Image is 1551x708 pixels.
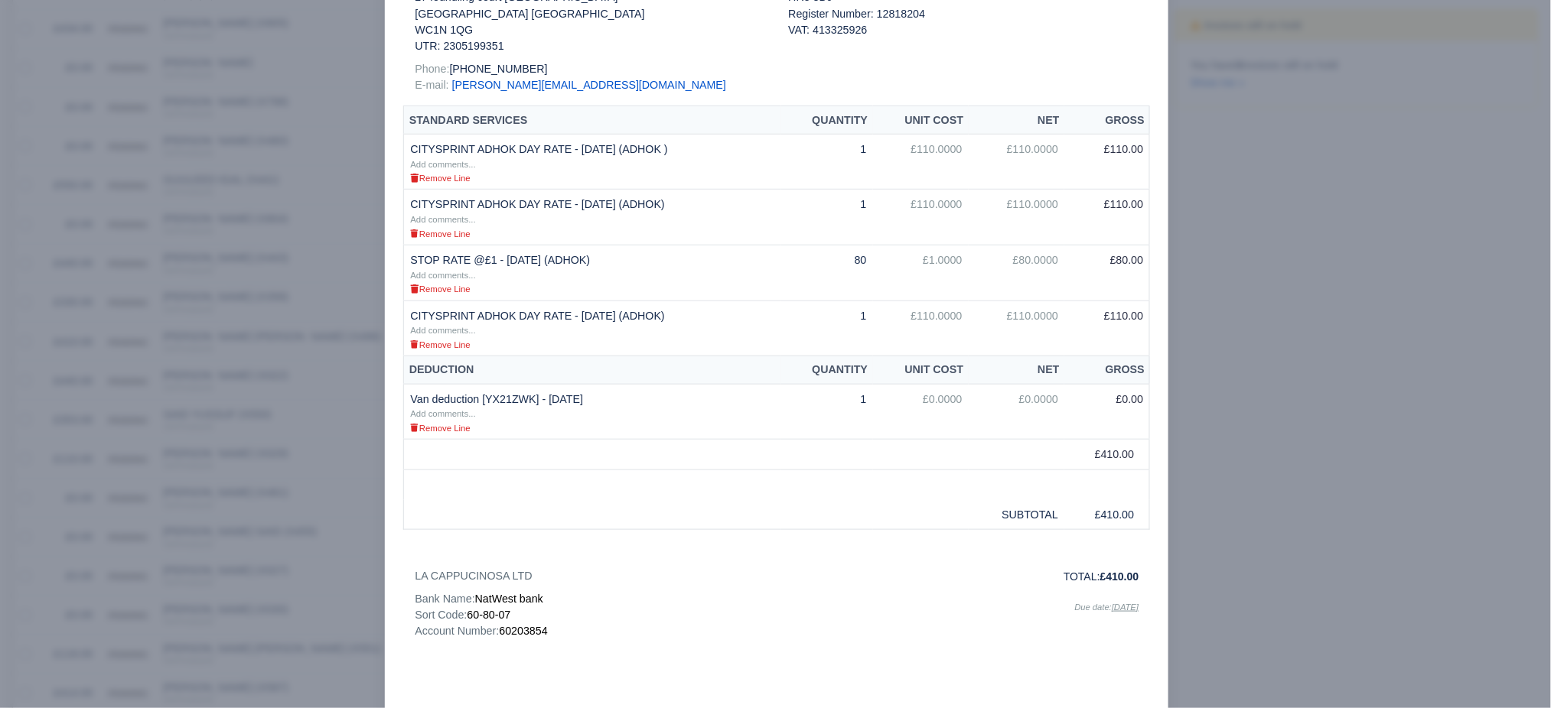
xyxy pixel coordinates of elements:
[781,300,873,356] td: 1
[415,61,765,77] p: [PHONE_NUMBER]
[415,38,765,54] p: UTR: 2305199351
[410,174,470,183] small: Remove Line
[1100,570,1139,583] strong: £410.00
[410,407,475,419] a: Add comments...
[415,79,448,91] span: E-mail:
[1064,500,1150,530] td: £410.00
[404,106,781,135] th: Standard Services
[475,593,543,605] span: NatWest bank
[1064,300,1150,356] td: £110.00
[410,282,470,294] a: Remove Line
[969,384,1065,440] td: £0.0000
[969,190,1065,245] td: £110.0000
[410,268,475,281] a: Add comments...
[410,409,475,418] small: Add comments...
[873,106,969,135] th: Unit Cost
[415,22,765,38] p: WC1N 1QG
[781,190,873,245] td: 1
[969,300,1065,356] td: £110.0000
[1064,356,1150,385] th: Gross
[410,323,475,336] a: Add comments...
[873,190,969,245] td: £110.0000
[788,22,1139,38] div: VAT: 413325926
[1064,384,1150,440] td: £0.00
[781,384,873,440] td: 1
[410,284,470,294] small: Remove Line
[415,6,765,22] p: [GEOGRAPHIC_DATA] [GEOGRAPHIC_DATA]
[415,591,765,607] p: Bank Name:
[781,356,873,385] th: Quantity
[969,106,1065,135] th: Net
[415,63,449,75] span: Phone:
[410,421,470,434] a: Remove Line
[415,607,765,623] p: Sort Code:
[781,106,873,135] th: Quantity
[1474,635,1551,708] iframe: Chat Widget
[788,568,1139,585] p: TOTAL:
[499,625,547,637] span: 60203854
[404,356,781,385] th: Deduction
[777,6,1150,39] div: Register Number: 12818204
[410,424,470,433] small: Remove Line
[410,326,475,335] small: Add comments...
[1064,440,1150,470] td: £410.00
[410,160,475,169] small: Add comments...
[452,79,726,91] a: [PERSON_NAME][EMAIL_ADDRESS][DOMAIN_NAME]
[404,190,781,245] td: CITYSPRINT ADHOK DAY RATE - [DATE] (ADHOK)
[410,227,470,239] a: Remove Line
[1064,134,1150,190] td: £110.00
[410,171,470,183] a: Remove Line
[873,300,969,356] td: £110.0000
[969,500,1065,530] td: SUBTOTAL
[873,356,969,385] th: Unit Cost
[873,134,969,190] td: £110.0000
[410,213,475,225] a: Add comments...
[969,356,1065,385] th: Net
[410,215,475,224] small: Add comments...
[404,384,781,440] td: Van deduction [YX21ZWK] - [DATE]
[410,338,470,350] a: Remove Line
[1064,190,1150,245] td: £110.00
[873,245,969,300] td: £1.0000
[410,271,475,280] small: Add comments...
[415,623,765,639] p: Account Number:
[1064,106,1150,135] th: Gross
[410,340,470,349] small: Remove Line
[873,384,969,440] td: £0.0000
[468,609,511,621] span: 60-80-07
[969,245,1065,300] td: £80.0000
[1112,602,1139,612] u: [DATE]
[404,300,781,356] td: CITYSPRINT ADHOK DAY RATE - [DATE] (ADHOK)
[1064,245,1150,300] td: £80.00
[781,245,873,300] td: 80
[969,134,1065,190] td: £110.0000
[1075,602,1139,612] i: Due date:
[410,229,470,239] small: Remove Line
[410,158,475,170] a: Add comments...
[404,134,781,190] td: CITYSPRINT ADHOK DAY RATE - [DATE] (ADHOK )
[415,568,765,584] p: LA CAPPUCINOSA LTD
[404,245,781,300] td: STOP RATE @£1 - [DATE] (ADHOK)
[781,134,873,190] td: 1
